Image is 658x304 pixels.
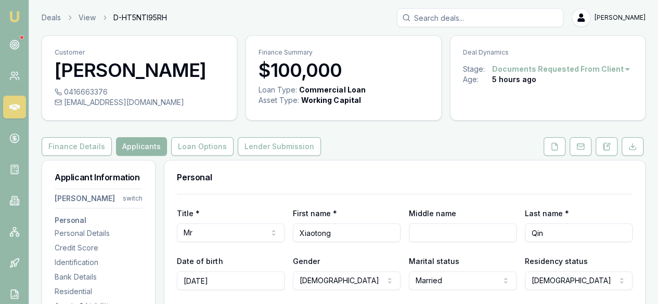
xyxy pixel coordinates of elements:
div: Residential [55,286,143,297]
div: Commercial Loan [299,85,365,95]
button: Lender Submission [238,137,321,156]
h3: $100,000 [259,60,428,81]
label: Residency status [525,257,588,266]
button: Loan Options [171,137,234,156]
input: Search deals [397,8,563,27]
div: Personal Details [55,228,143,239]
div: [EMAIL_ADDRESS][DOMAIN_NAME] [55,97,224,108]
span: [PERSON_NAME] [595,14,646,22]
a: Loan Options [169,137,236,156]
a: Applicants [114,137,169,156]
label: Marital status [409,257,459,266]
p: Finance Summary [259,48,428,57]
label: Date of birth [177,257,223,266]
button: Finance Details [42,137,112,156]
p: Customer [55,48,224,57]
label: First name * [293,209,337,218]
label: Last name * [525,209,569,218]
h3: Personal [177,173,633,181]
a: Lender Submission [236,137,323,156]
div: 5 hours ago [492,74,536,85]
div: Working Capital [301,95,360,105]
a: Finance Details [42,137,114,156]
div: Loan Type: [259,85,297,95]
a: View [79,12,96,23]
button: Applicants [116,137,167,156]
h3: [PERSON_NAME] [55,60,224,81]
div: Stage: [463,64,492,74]
div: Asset Type : [259,95,299,105]
nav: breadcrumb [42,12,167,23]
img: emu-icon-u.png [8,10,21,23]
span: D-HT5NTI95RH [113,12,167,23]
a: Deals [42,12,61,23]
p: Deal Dynamics [463,48,633,57]
label: Middle name [409,209,456,218]
button: Documents Requested From Client [492,64,631,74]
div: Credit Score [55,243,143,253]
div: 0416663376 [55,87,224,97]
div: switch [123,194,143,203]
h3: Personal [55,217,143,224]
div: Bank Details [55,272,143,282]
h3: Applicant Information [55,173,143,181]
div: Age: [463,74,492,85]
div: [PERSON_NAME] [55,193,115,204]
label: Gender [293,257,320,266]
div: Identification [55,257,143,268]
input: DD/MM/YYYY [177,271,285,290]
label: Title * [177,209,200,218]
